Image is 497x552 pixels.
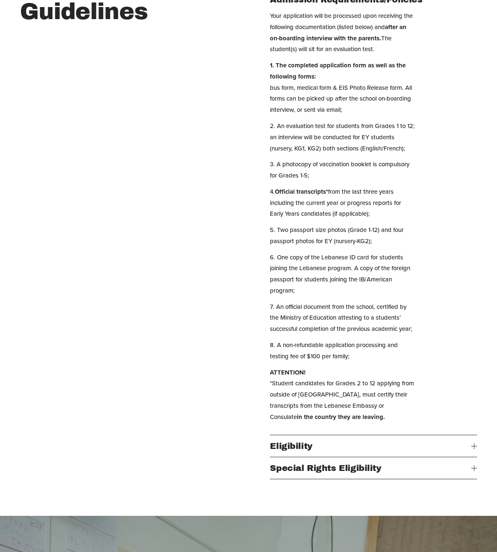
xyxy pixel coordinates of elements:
strong: in the country they are leaving. [297,412,385,421]
p: 2. An evaluation test for students from Grades 1 to 12; an interview will be conducted for EY stu... [270,121,415,154]
p: 8. A non-refundable application processing and testing fee of $100 per family; [270,340,415,362]
p: *Student candidates for Grades 2 to 12 applying from outside of [GEOGRAPHIC_DATA], must certify t... [270,367,415,423]
p: 3. A photocopy of vaccination booklet is compulsory for Grades 1-5; [270,159,415,181]
strong: after an on-boarding interview with the parents. [270,22,408,42]
div: Admission Requirements/Policies [270,10,477,435]
strong: ATTENTION! [270,368,306,377]
p: 4. from the last three years including the current year or progress reports for Early Years candi... [270,186,415,219]
button: Eligibility [270,435,477,457]
p: 6. One copy of the Lebanese ID card for students joining the Lebanese program. A copy of the fore... [270,252,415,296]
strong: Official transcripts* [275,187,328,196]
button: Special Rights Eligibility [270,457,477,479]
strong: 1. The completed application form as well as the following forms: [270,61,407,81]
p: 5. Two passport size photos (Grade 1-12) and four passport photos for EY (nursery-KG2); [270,224,415,247]
span: Special Rights Eligibility [270,463,471,473]
p: bus form, medical form & EIS Photo Release form. All forms can be picked up after the school on-b... [270,60,415,116]
span: Eligibility [270,441,471,451]
p: 7. An official document from the school, certified by the Ministry of Education attesting to a st... [270,301,415,335]
p: Your application will be processed upon receiving the following documentation (listed below) and ... [270,10,415,55]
